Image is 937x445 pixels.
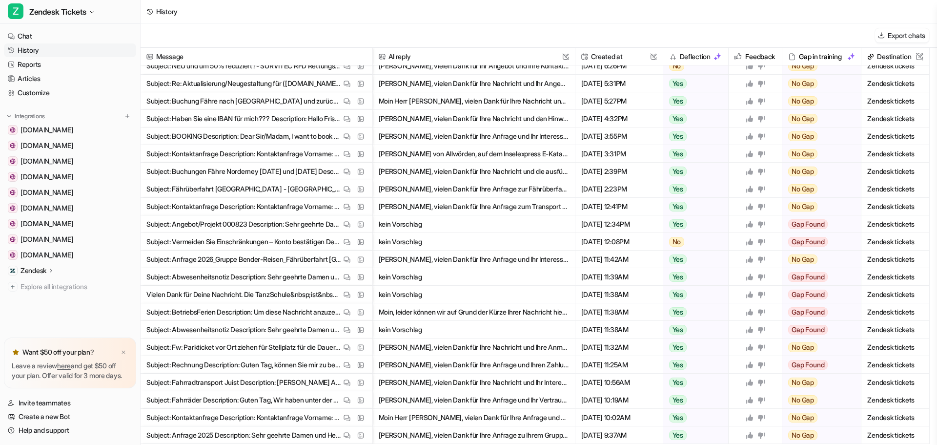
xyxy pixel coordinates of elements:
a: www.inselfaehre.de[DOMAIN_NAME] [4,139,136,152]
img: star [12,348,20,356]
span: Yes [669,413,687,423]
span: [DATE] 9:37AM [579,426,659,444]
button: Yes [663,180,723,198]
p: Subject: Abwesenheitsnotiz Description: Sehr geehrte Damen und Herren, in der Zeit vom [DATE] - [... [146,321,341,339]
p: Subject: Fährüberfahrt [GEOGRAPHIC_DATA] - [GEOGRAPHIC_DATA] [DATE] Reisegruppe "[GEOGRAPHIC_DATA... [146,180,341,198]
button: [PERSON_NAME], vielen Dank für Ihre Nachricht und Ihre Anmerkungen, die wir gerne an das Manageme... [379,339,569,356]
div: History [156,6,178,17]
button: No Gap [782,75,855,92]
span: [DATE] 5:27PM [579,92,659,110]
button: Yes [663,215,723,233]
img: Zendesk [10,268,16,274]
button: No Gap [782,426,855,444]
button: Yes [663,303,723,321]
span: Yes [669,131,687,141]
span: Z [8,3,23,19]
p: Subject: Buchungen Fähre Norderney [DATE] und [DATE] Description: Sehr geehrte Damen und Herren, ... [146,163,341,180]
a: History [4,43,136,57]
button: Yes [663,339,723,356]
button: No [663,57,723,75]
button: Gap Found [782,356,855,374]
span: Zendesk tickets [865,426,925,444]
a: Invite teammates [4,396,136,410]
span: Zendesk Tickets [29,5,86,19]
img: www.inselfaehre.de [10,143,16,148]
p: Subject: Fahrradtransport Juist Description: [PERSON_NAME] An der Landwehr 17 33378 Rheda-Wiedenb... [146,374,341,391]
button: No Gap [782,92,855,110]
a: www.nordsee-bike.de[DOMAIN_NAME] [4,170,136,184]
span: Zendesk tickets [865,145,925,163]
span: Zendesk tickets [865,198,925,215]
span: Yes [669,307,687,317]
span: No Gap [788,184,817,194]
a: www.frisonaut.de[DOMAIN_NAME] [4,123,136,137]
button: Yes [663,409,723,426]
button: [PERSON_NAME], vielen Dank für Ihre Nachricht und die ausführliche Schilderung Ihres Anliegens. I... [379,163,569,180]
span: Gap Found [788,307,828,317]
button: Yes [663,163,723,180]
p: Subject: Abwesenheitsnotiz Description: Sehr geehrte Damen und Herren, in der Zeit vom [DATE] - [... [146,268,341,286]
button: No Gap [782,339,855,356]
span: [DOMAIN_NAME] [20,250,73,260]
span: Yes [669,430,687,440]
button: [PERSON_NAME], vielen Dank für Ihre Anfrage zu Ihrem Gruppenausflug nach [GEOGRAPHIC_DATA]. Für G... [379,426,569,444]
button: [PERSON_NAME], vielen Dank für Ihre Nachricht und Ihr Interesse an einer Reise nach Juist mit Fah... [379,374,569,391]
span: [DOMAIN_NAME] [20,234,73,244]
button: Yes [663,251,723,268]
span: Zendesk tickets [865,303,925,321]
span: [DATE] 11:32AM [579,339,659,356]
span: Zendesk tickets [865,127,925,145]
button: Moin Herr [PERSON_NAME], vielen Dank für Ihre Nachricht und Ihr Vertrauen! Für die Mitnahme Ihres... [379,92,569,110]
p: Subject: NEU und um 50% reduziert ! - SURVITEC RFD Rettungsflöße Description: Moin.... Netter Übe... [146,57,341,75]
button: Gap Found [782,233,855,251]
span: [DATE] 2:39PM [579,163,659,180]
img: www.inselexpress.de [10,158,16,164]
img: x [121,349,126,356]
button: Gap Found [782,286,855,303]
span: Zendesk tickets [865,374,925,391]
span: [DATE] 2:23PM [579,180,659,198]
p: Subject: BOOKING Description: Dear Sir/Madam, I want to book accommodation in your facility for 4... [146,127,341,145]
span: AI reply [377,48,571,65]
button: Yes [663,426,723,444]
span: Created at [579,48,659,65]
span: Zendesk tickets [865,251,925,268]
img: www.inseltouristik.de [10,190,16,195]
p: Zendesk [20,266,46,275]
button: No Gap [782,163,855,180]
button: Yes [663,110,723,127]
span: Yes [669,202,687,212]
span: Zendesk tickets [865,233,925,251]
span: Message [144,48,368,65]
button: No Gap [782,110,855,127]
h2: Deflection [680,48,711,65]
span: [DATE] 11:42AM [579,251,659,268]
span: Gap Found [788,237,828,247]
span: [DATE] 11:25AM [579,356,659,374]
a: Articles [4,72,136,85]
span: No Gap [788,96,817,106]
span: Zendesk tickets [865,268,925,286]
button: kein Vorschlag [379,268,569,286]
a: Explore all integrations [4,280,136,294]
img: www.nordsee-bike.de [10,174,16,180]
img: www.inselbus-norderney.de [10,236,16,242]
span: Zendesk tickets [865,110,925,127]
span: No Gap [788,342,817,352]
span: [DATE] 4:32PM [579,110,659,127]
span: [DATE] 10:19AM [579,391,659,409]
button: Integrations [4,111,48,121]
span: No Gap [788,378,817,387]
p: Subject: Angebot/Projekt 000823 Description: Sehr geehrte Damen und Herren, bei der Überprüfung d... [146,215,341,233]
button: No Gap [782,198,855,215]
button: [PERSON_NAME], vielen Dank für Ihr Angebot und Ihre Kontaktaufnahme. [PERSON_NAME] ist ein Buchun... [379,57,569,75]
span: Gap Found [788,272,828,282]
a: www.inselparker.de[DOMAIN_NAME] [4,201,136,215]
button: [PERSON_NAME], vielen Dank für Ihre Nachricht und Ihr Angebot zur Neugestaltung unserer Website. ... [379,75,569,92]
button: [PERSON_NAME], vielen Dank für Ihre Anfrage zur Fährüberfahrt für Ihre Reisegruppe "[GEOGRAPHIC_D... [379,180,569,198]
span: Yes [669,114,687,124]
span: [DATE] 12:34PM [579,215,659,233]
span: Gap Found [788,325,828,335]
span: [DATE] 10:02AM [579,409,659,426]
p: Subject: Haben Sie eine IBAN für mich??? Description: Hallo Frisia-Team, ich würde Ihre Rechnung ... [146,110,341,127]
